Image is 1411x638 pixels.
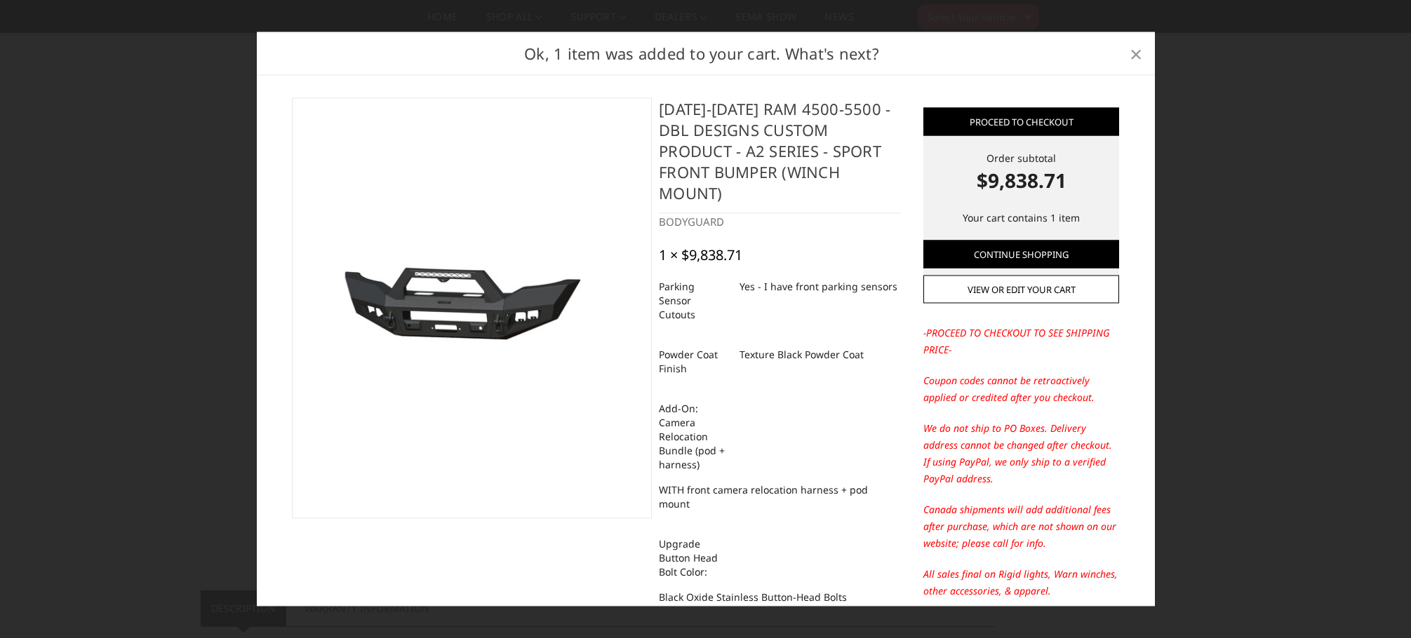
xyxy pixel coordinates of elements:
[659,531,729,585] dt: Upgrade Button Head Bolt Color:
[1341,571,1411,638] iframe: Chat Widget
[279,42,1125,65] h2: Ok, 1 item was added to your cart. What's next?
[740,274,897,299] dd: Yes - I have front parking sensors
[923,209,1119,226] p: Your cart contains 1 item
[923,107,1119,135] a: Proceed to checkout
[923,165,1119,194] strong: $9,838.71
[923,566,1119,599] p: All sales final on Rigid lights, Warn winches, other accessories, & apparel.
[659,396,729,477] dt: Add-On: Camera Relocation Bundle (pod + harness)
[740,342,864,367] dd: Texture Black Powder Coat
[659,97,901,213] h4: [DATE]-[DATE] Ram 4500-5500 - DBL Designs Custom Product - A2 Series - Sport Front Bumper (winch ...
[923,325,1119,358] p: -PROCEED TO CHECKOUT TO SEE SHIPPING PRICE-
[923,501,1119,552] p: Canada shipments will add additional fees after purchase, which are not shown on our website; ple...
[659,477,901,517] dd: WITH front camera relocation harness + pod mount
[923,276,1119,304] a: View or edit your cart
[659,247,742,264] div: 1 × $9,838.71
[923,372,1119,406] p: Coupon codes cannot be retroactively applied or credited after you checkout.
[659,213,901,229] div: BODYGUARD
[923,420,1119,487] p: We do not ship to PO Boxes. Delivery address cannot be changed after checkout. If using PayPal, w...
[659,342,729,381] dt: Powder Coat Finish
[923,150,1119,194] div: Order subtotal
[300,226,644,389] img: 2019-2025 Ram 4500-5500 - DBL Designs Custom Product - A2 Series - Sport Front Bumper (winch mount)
[659,274,729,327] dt: Parking Sensor Cutouts
[923,240,1119,268] a: Continue Shopping
[659,585,847,610] dd: Black Oxide Stainless Button-Head Bolts
[1125,42,1147,65] a: Close
[1130,38,1142,68] span: ×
